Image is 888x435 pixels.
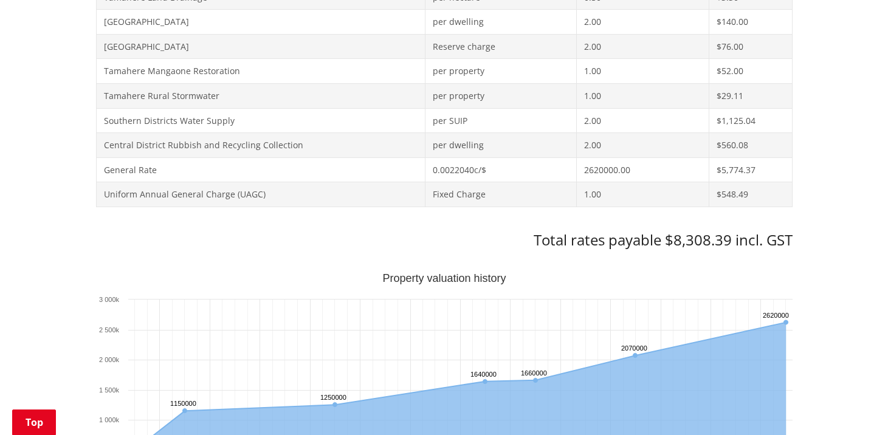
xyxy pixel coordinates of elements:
[577,10,709,35] td: 2.00
[783,320,788,324] path: Sunday, Jun 30, 12:00, 2,620,000. Capital Value.
[709,157,792,182] td: $5,774.37
[633,353,638,358] path: Wednesday, Jun 30, 12:00, 2,070,000. Capital Value.
[425,182,577,207] td: Fixed Charge
[12,409,56,435] a: Top
[332,402,337,407] path: Tuesday, Jun 30, 12:00, 1,250,000. Capital Value.
[96,59,425,84] td: Tamahere Mangaone Restoration
[98,356,119,363] text: 2 000k
[425,133,577,158] td: per dwelling
[521,369,547,377] text: 1660000
[709,182,792,207] td: $548.49
[709,83,792,108] td: $29.11
[470,371,497,378] text: 1640000
[98,416,119,423] text: 1 000k
[425,157,577,182] td: 0.0022040c/$
[98,386,119,394] text: 1 500k
[577,83,709,108] td: 1.00
[709,59,792,84] td: $52.00
[425,10,577,35] td: per dwelling
[577,108,709,133] td: 2.00
[577,182,709,207] td: 1.00
[96,10,425,35] td: [GEOGRAPHIC_DATA]
[320,394,346,401] text: 1250000
[577,133,709,158] td: 2.00
[709,10,792,35] td: $140.00
[425,34,577,59] td: Reserve charge
[96,157,425,182] td: General Rate
[577,59,709,84] td: 1.00
[425,59,577,84] td: per property
[96,34,425,59] td: [GEOGRAPHIC_DATA]
[577,34,709,59] td: 2.00
[425,108,577,133] td: per SUIP
[382,272,506,284] text: Property valuation history
[170,400,196,407] text: 1150000
[96,231,793,249] h3: Total rates payable $8,308.39 incl. GST
[709,108,792,133] td: $1,125.04
[96,108,425,133] td: Southern Districts Water Supply
[577,157,709,182] td: 2620000.00
[709,34,792,59] td: $76.00
[98,326,119,334] text: 2 500k
[483,379,487,384] path: Saturday, Jun 30, 12:00, 1,640,000. Capital Value.
[96,83,425,108] td: Tamahere Rural Stormwater
[621,344,647,352] text: 2070000
[709,133,792,158] td: $560.08
[96,182,425,207] td: Uniform Annual General Charge (UAGC)
[533,378,538,383] path: Sunday, Jun 30, 12:00, 1,660,000. Capital Value.
[182,408,187,413] path: Saturday, Jun 30, 12:00, 1,150,000. Capital Value.
[96,133,425,158] td: Central District Rubbish and Recycling Collection
[425,83,577,108] td: per property
[98,296,119,303] text: 3 000k
[763,312,789,319] text: 2620000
